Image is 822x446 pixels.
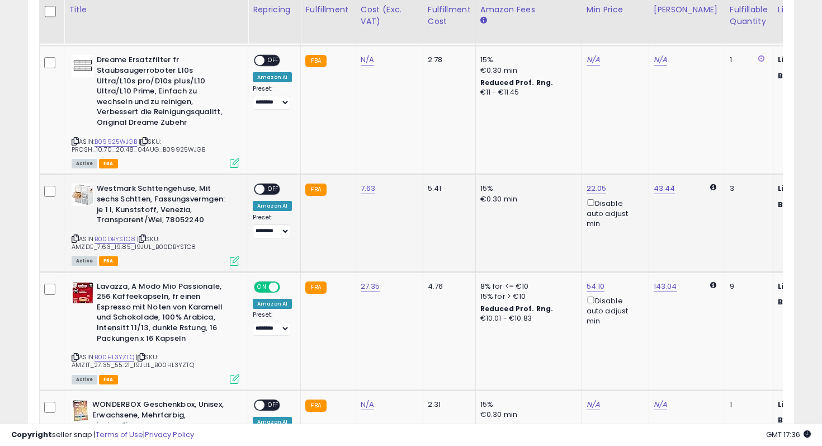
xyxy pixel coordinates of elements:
[72,137,205,154] span: | SKU: PROSH_10.70_20.48_04AUG_B09925WJGB
[72,159,97,168] span: All listings currently available for purchase on Amazon
[480,314,573,323] div: €10.01 - €10.83
[730,55,764,65] div: 1
[145,429,194,440] a: Privacy Policy
[480,281,573,292] div: 8% for <= €10
[428,281,467,292] div: 4.76
[95,234,135,244] a: B00DBYSTC8
[11,430,194,440] div: seller snap | |
[480,410,573,420] div: €0.30 min
[99,375,118,384] span: FBA
[730,281,764,292] div: 9
[480,88,573,97] div: €11 - €11.45
[587,54,600,65] a: N/A
[428,55,467,65] div: 2.78
[480,194,573,204] div: €0.30 min
[730,184,764,194] div: 3
[97,281,233,346] b: Lavazza, A Modo Mio Passionale, 256 Kaffeekapseln, fr einen Espresso mit Noten von Karamell und S...
[99,256,118,266] span: FBA
[72,281,239,383] div: ASIN:
[11,429,52,440] strong: Copyright
[253,311,292,336] div: Preset:
[654,399,667,410] a: N/A
[654,54,667,65] a: N/A
[253,72,292,82] div: Amazon AI
[730,3,768,27] div: Fulfillable Quantity
[730,400,764,410] div: 1
[587,3,644,15] div: Min Price
[264,56,282,65] span: OFF
[428,3,471,27] div: Fulfillment Cost
[253,299,292,309] div: Amazon AI
[253,85,292,110] div: Preset:
[253,214,292,239] div: Preset:
[361,281,380,292] a: 27.35
[480,55,573,65] div: 15%
[253,201,292,211] div: Amazon AI
[587,183,607,194] a: 22.05
[72,184,94,206] img: 41CPywXh3+L._SL40_.jpg
[305,281,326,294] small: FBA
[305,3,351,15] div: Fulfillment
[480,184,573,194] div: 15%
[255,282,269,292] span: ON
[72,184,239,264] div: ASIN:
[72,55,94,77] img: 41o11vNl3xL._SL40_.jpg
[587,281,605,292] a: 54.10
[361,399,374,410] a: N/A
[72,353,194,369] span: | SKU: AMZIT_27.35_55.21_19JUL_B00HL3YZTQ
[480,292,573,302] div: 15% for > €10
[253,3,296,15] div: Repricing
[361,183,376,194] a: 7.63
[428,184,467,194] div: 5.41
[95,353,134,362] a: B00HL3YZTQ
[428,400,467,410] div: 2.31
[361,3,418,27] div: Cost (Exc. VAT)
[587,294,640,327] div: Disable auto adjust min
[72,234,196,251] span: | SKU: AMZDE_7.63_19.85_19JUL_B00DBYSTC8
[72,55,239,167] div: ASIN:
[72,400,89,422] img: 41PXSYcfu-L._SL40_.jpg
[95,137,137,147] a: B09925WJGB
[305,184,326,196] small: FBA
[97,55,233,130] b: Dreame Ersatzfilter fr Staubsaugerroboter L10s Ultra/L10s pro/D10s plus/L10 Ultra/L10 Prime, Einf...
[654,3,720,15] div: [PERSON_NAME]
[654,183,675,194] a: 43.44
[264,401,282,410] span: OFF
[69,3,243,15] div: Title
[97,184,233,228] b: Westmark Schttengehuse, Mit sechs Schtten, Fassungsvermgen: je 1 l, Kunststoff, Venezia, Transpar...
[72,281,94,304] img: 41oZbtbGW-L._SL40_.jpg
[587,399,600,410] a: N/A
[587,197,640,229] div: Disable auto adjust min
[480,65,573,76] div: €0.30 min
[361,54,374,65] a: N/A
[654,281,677,292] a: 143.04
[278,282,296,292] span: OFF
[72,256,97,266] span: All listings currently available for purchase on Amazon
[305,400,326,412] small: FBA
[480,15,487,25] small: Amazon Fees.
[480,3,577,15] div: Amazon Fees
[72,375,97,384] span: All listings currently available for purchase on Amazon
[480,400,573,410] div: 15%
[766,429,811,440] span: 2025-08-11 17:36 GMT
[264,185,282,194] span: OFF
[92,400,228,434] b: WONDERBOX Geschenkbox, Unisex, Erwachsene, Mehrfarbig, einzigartig
[480,304,554,313] b: Reduced Prof. Rng.
[99,159,118,168] span: FBA
[96,429,143,440] a: Terms of Use
[480,78,554,87] b: Reduced Prof. Rng.
[305,55,326,67] small: FBA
